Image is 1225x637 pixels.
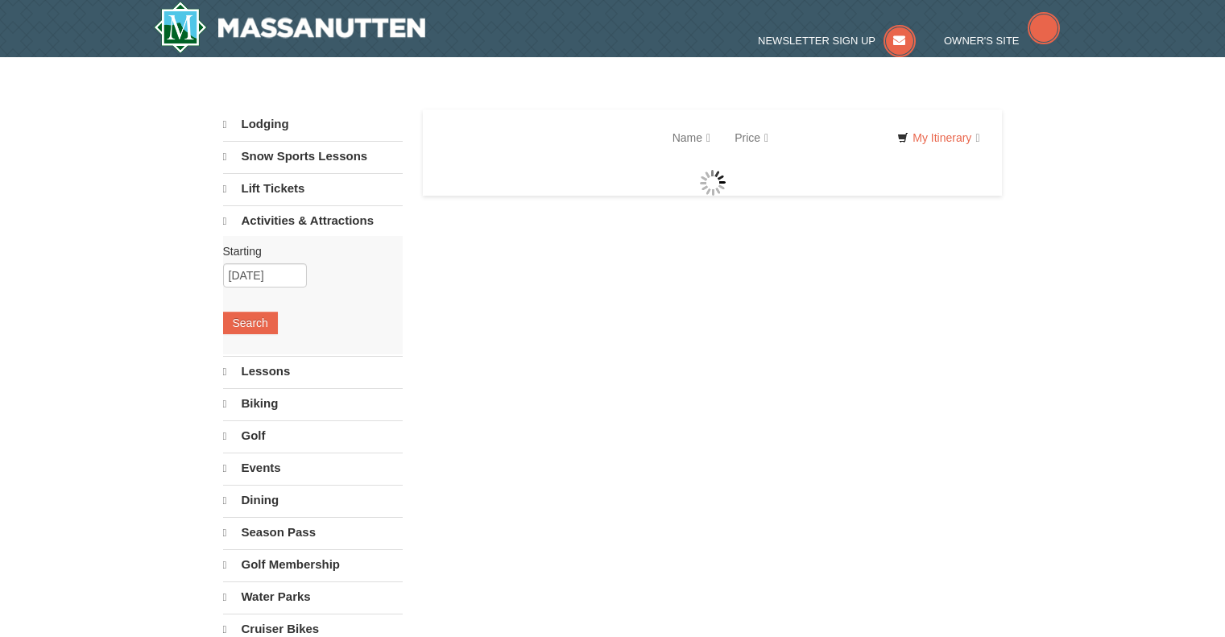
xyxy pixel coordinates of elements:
a: Dining [223,485,403,515]
a: My Itinerary [887,126,990,150]
label: Starting [223,243,391,259]
a: Biking [223,388,403,419]
img: wait gif [700,170,726,196]
a: Snow Sports Lessons [223,141,403,172]
a: Newsletter Sign Up [758,35,916,47]
a: Massanutten Resort [154,2,426,53]
a: Owner's Site [944,35,1060,47]
a: Water Parks [223,581,403,612]
a: Activities & Attractions [223,205,403,236]
a: Price [722,122,780,154]
span: Newsletter Sign Up [758,35,875,47]
a: Name [660,122,722,154]
img: Massanutten Resort Logo [154,2,426,53]
a: Golf Membership [223,549,403,580]
a: Golf [223,420,403,451]
a: Lodging [223,110,403,139]
span: Owner's Site [944,35,1020,47]
a: Lift Tickets [223,173,403,204]
a: Lessons [223,356,403,387]
a: Events [223,453,403,483]
a: Season Pass [223,517,403,548]
button: Search [223,312,278,334]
